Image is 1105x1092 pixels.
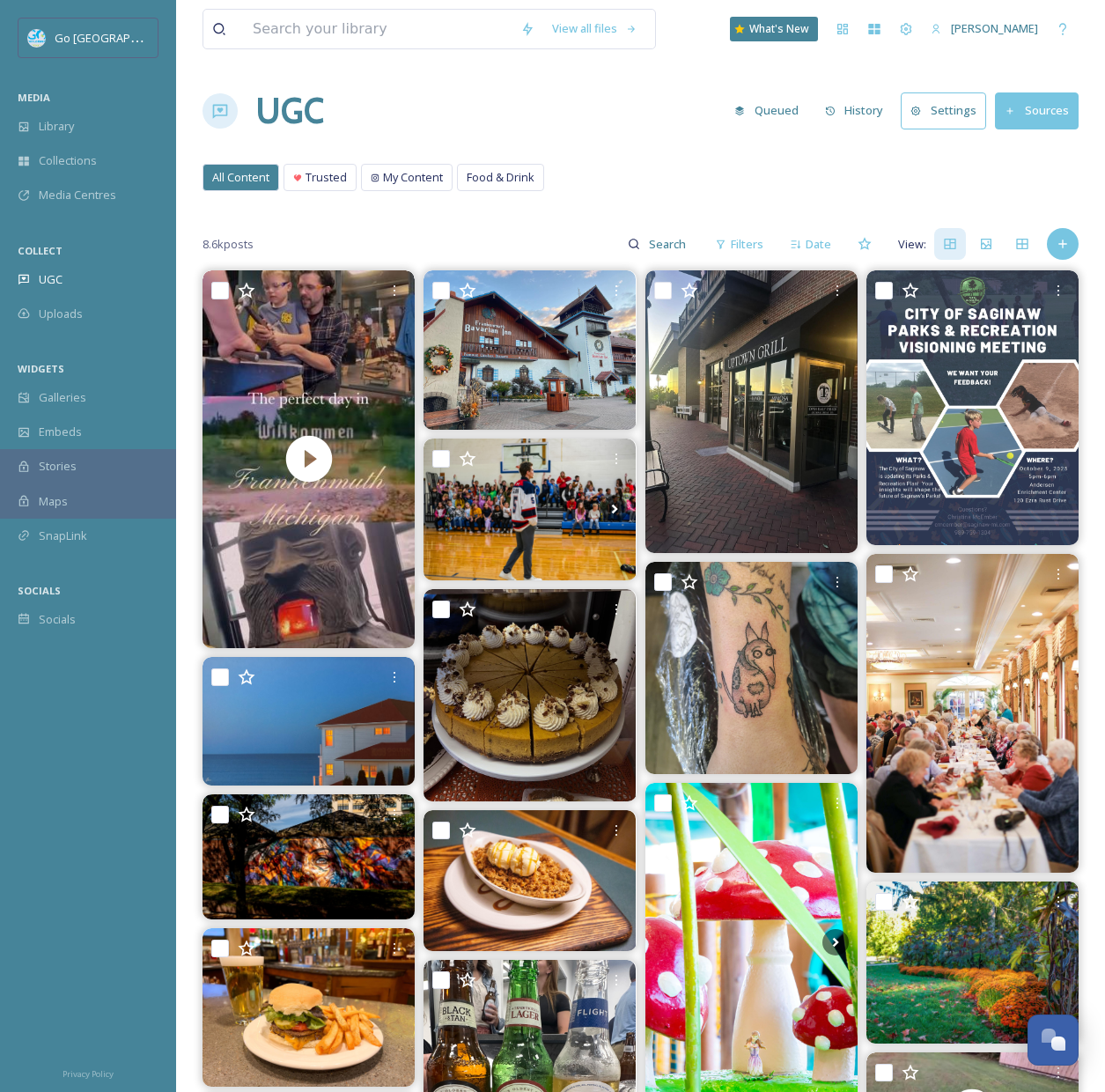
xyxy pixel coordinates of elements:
[730,17,818,41] a: What's New
[28,29,46,47] img: GoGreatLogo_MISkies_RegionalTrails%20%281%29.png
[901,92,986,129] button: Settings
[203,794,415,919] img: Wenonah Park. #baycitymichigan #baycitymi #greatlakesbay #downtownbaycity #michiganawesome #michi...
[18,362,64,375] span: WIDGETS
[63,1068,114,1080] span: Privacy Policy
[726,93,807,128] button: Queued
[39,458,77,475] span: Stories
[39,306,83,322] span: Uploads
[806,236,831,253] span: Date
[901,92,995,129] a: Settings
[951,20,1038,36] span: [PERSON_NAME]
[39,528,87,544] span: SnapLink
[1028,1015,1079,1066] button: Open Chat
[39,271,63,288] span: UGC
[640,226,697,262] input: Search
[922,11,1047,46] a: [PERSON_NAME]
[203,270,415,647] img: thumbnail
[383,169,443,186] span: My Content
[39,152,97,169] span: Collections
[866,554,1079,873] img: Dinner never sounded so good!🍽️🎶 From toe-tappin' tunes to unforgettable performances, Classic Wo...
[816,93,893,128] button: History
[995,92,1079,129] button: Sources
[18,584,61,597] span: SOCIALS
[467,169,534,186] span: Food & Drink
[645,270,858,553] img: Good morning, Uptown🍂🍁 It’s a brisk fall day! Warm up with our fresh brewed coffee ☕️ & don’t for...
[203,270,415,647] video: The perfect autumn day in #Frankenmuth frankenmuth #Michigan awaits and is easier and more afford...
[726,93,816,128] a: Queued
[816,93,902,128] a: History
[424,270,636,430] img: Good morning, Frankenmuth! 💙🌅 #BavarianInn #Frankenmuth #Michigan #sunrise #michigantravel
[898,236,926,253] span: View:
[203,928,415,1088] img: Join us for Adult Happy Meal Night at Michigan on Main —featuring a half-pound burger, house frie...
[18,244,63,257] span: COLLECT
[55,29,185,46] span: Go [GEOGRAPHIC_DATA]
[39,611,76,628] span: Socials
[212,169,269,186] span: All Content
[39,118,74,135] span: Library
[866,270,1079,545] img: Please join us this tomorrow, Thursday, October 9th, as we discuss the future of our Saginaw Park...
[645,562,858,774] img: ⚡Brought a lil life to this Frankenweenie ✨😍💚 Thank you for the practice! 🫶 #evermoretattoogaller...
[424,589,636,801] img: We are finally seeing chilly fall weather !🍁 Pumpkin cheesecake topped with whipped cream and can...
[203,657,415,786] img: 🖼️ Wall Art Wednesday 🖼️ Bring the calm of the coast into your home with House by Open Water a se...
[39,424,82,440] span: Embeds
[39,389,86,406] span: Galleries
[543,11,646,46] a: View all files
[255,85,324,137] a: UGC
[18,91,50,104] span: MEDIA
[39,187,116,203] span: Media Centres
[866,882,1079,1044] img: Chrysanthemums have arrived! Enjoy pops of fall in seasonal pots all through the Gardens and the ...
[63,1062,114,1083] a: Privacy Policy
[203,236,254,253] span: 8.6k posts
[731,236,763,253] span: Filters
[39,493,68,510] span: Maps
[424,439,636,580] img: We had a blast this morning with the 4th graders at North Elementary School!! Our school visits a...
[424,810,636,952] img: Nothing says fall quite like warm Apple Crisp! 🍎✨ Cozy up with this seasonal favorite today at Om...
[306,169,347,186] span: Trusted
[244,10,512,48] input: Search your library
